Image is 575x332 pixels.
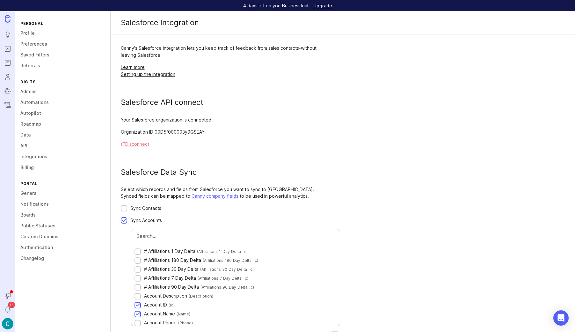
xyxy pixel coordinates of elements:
a: API [15,140,110,151]
a: Canny company fields [192,193,238,199]
img: Canny Home [5,15,11,22]
a: Changelog [2,99,13,111]
a: Billing [15,162,110,173]
a: Data [15,129,110,140]
span: ( Name ) [175,312,190,316]
a: Changelog [15,253,110,264]
div: # Affiliations 1 Day Delta [144,248,248,255]
h2: Salesforce Data Sync [121,168,350,176]
div: Account Description [144,292,213,300]
button: Notifications [2,304,13,315]
span: 75 [8,302,15,308]
a: Public Statuses [15,220,110,231]
a: Profile [15,28,110,39]
a: Admins [15,86,110,97]
a: Users [2,71,13,83]
a: Referrals [15,60,110,71]
p: Your Salesforce organization is connected. [121,116,350,129]
span: ( Affiliations_1_Day_Delta__c ) [195,249,248,254]
p: 4 days left on your Business trial [243,3,308,9]
div: Account Name [144,310,190,318]
span: ( Affiliations_180_Day_Delta__c ) [201,258,258,263]
a: Boards [15,210,110,220]
span: ( Affiliations_7_Day_Delta__c ) [196,276,248,281]
a: Portal [2,43,13,55]
p: Canny's Salesforce integration lets you keep track of feedback from sales contacts-without leavin... [121,45,350,59]
h2: Salesforce API connect [121,99,350,106]
div: Sync Contacts [130,205,161,212]
a: Ideas [2,29,13,41]
a: Roadmap [15,119,110,129]
a: Authentication [15,242,110,253]
p: Synced fields can be mapped to to be used in powerful analytics. [121,193,350,200]
span: ( Phone ) [177,321,193,325]
p: Select which records and fields from Salesforce you want to sync to [GEOGRAPHIC_DATA]. [121,186,350,193]
div: Digits [15,77,110,86]
img: Craig Walker [2,318,13,329]
input: Search... [136,232,330,240]
p: Organization ID: 00D5f000003y9GSEAY [121,129,350,141]
span: ( Affiliations_90_Day_Delta__c ) [199,285,254,290]
h1: Salesforce Integration [111,11,575,34]
a: Learn more [121,64,350,71]
button: Announcements [2,290,13,301]
span: ( Id ) [167,303,175,307]
a: Custom Domains [15,231,110,242]
div: Open Intercom Messenger [553,310,569,326]
div: Portal [15,179,110,188]
div: # Affiliations 30 Day Delta [144,266,254,273]
div: # Affiliations 90 Day Delta [144,284,254,291]
div: # Affiliations 180 Day Delta [144,257,258,264]
div: Account Phone [144,319,193,327]
div: Personal [15,19,110,28]
span: ( Affiliations_30_Day_Delta__c ) [199,267,254,272]
a: General [15,188,110,199]
a: Saved Filters [15,49,110,60]
a: Setting up the integration [121,71,350,78]
div: Account ID [144,301,175,309]
span: ( Description ) [187,294,213,299]
a: Roadmaps [2,57,13,69]
a: Autopilot [2,85,13,97]
div: # Affiliations 7 Day Delta [144,275,248,282]
a: Upgrade [313,4,332,8]
a: Notifications [15,199,110,210]
div: Sync Accounts [130,217,162,224]
a: Autopilot [15,108,110,119]
a: Preferences [15,39,110,49]
button: Disconnect [121,141,149,148]
a: Integrations [15,151,110,162]
a: Automations [15,97,110,108]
